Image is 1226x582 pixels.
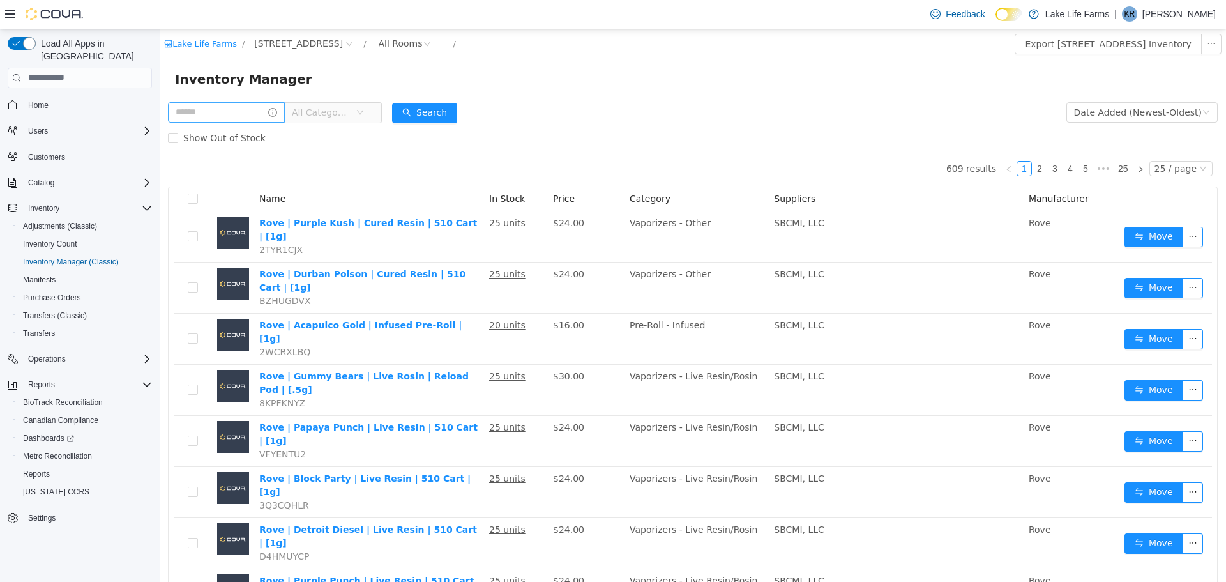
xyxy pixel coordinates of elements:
li: 2 [872,132,888,147]
nav: Complex example [8,91,152,561]
span: Load All Apps in [GEOGRAPHIC_DATA] [36,37,152,63]
button: icon: ellipsis [1023,300,1043,320]
i: icon: shop [4,10,13,19]
span: SBCMI, LLC [614,444,665,454]
a: Inventory Manager (Classic) [18,254,124,270]
td: Vaporizers - Live Resin/Rosin [465,438,609,489]
span: BZHUGDVX [100,266,151,277]
span: Show Out of Stock [19,103,111,114]
span: Rove [869,188,891,199]
span: 3Q3CQHLR [100,471,149,481]
li: 4 [903,132,918,147]
button: icon: swapMove [965,249,1024,269]
span: Rove [869,291,891,301]
span: Operations [28,354,66,364]
u: 25 units [329,495,366,505]
li: Next Page [973,132,988,147]
span: 2TYR1CJX [100,215,143,226]
td: Pre-Roll - Infused [465,284,609,335]
button: icon: swapMove [965,351,1024,371]
td: Vaporizers - Live Resin/Rosin [465,387,609,438]
a: Reports [18,466,55,482]
a: Canadian Compliance [18,413,103,428]
li: Next 5 Pages [934,132,954,147]
input: Dark Mode [995,8,1022,21]
a: Settings [23,510,61,526]
li: 5 [918,132,934,147]
a: 25 [955,132,972,146]
span: Rove [869,495,891,505]
button: Reports [23,377,60,392]
span: Suppliers [614,164,656,174]
a: Rove | Gummy Bears | Live Rosin | Reload Pod | [.5g] [100,342,309,365]
button: BioTrack Reconciliation [13,394,157,411]
img: Rove | Purple Kush | Cured Resin | 510 Cart | [1g] placeholder [57,187,89,219]
img: Rove | Block Party | Live Resin | 510 Cart | [1g] placeholder [57,443,89,475]
span: Reports [23,377,152,392]
td: Vaporizers - Other [465,182,609,233]
img: Rove | Detroit Diesel | Live Resin | 510 Cart | [1g] placeholder [57,494,89,526]
button: icon: ellipsis [1041,4,1062,25]
div: Kate Rossow [1122,6,1137,22]
span: Inventory Manager (Classic) [18,254,152,270]
button: icon: swapMove [965,197,1024,218]
u: 25 units [329,393,366,403]
span: All Categories [132,77,190,89]
button: Operations [23,351,71,367]
img: Rove | Gummy Bears | Live Rosin | Reload Pod | [.5g] placeholder [57,341,89,372]
span: $30.00 [393,342,425,352]
img: Rove | Durban Poison | Cured Resin | 510 Cart | [1g] placeholder [57,238,89,270]
span: $16.00 [393,291,425,301]
button: Adjustments (Classic) [13,217,157,235]
span: Catalog [28,178,54,188]
span: SBCMI, LLC [614,393,665,403]
span: Reports [23,469,50,479]
a: Home [23,98,54,113]
span: SBCMI, LLC [614,546,665,556]
a: Feedback [925,1,990,27]
button: Catalog [3,174,157,192]
a: Rove | Acapulco Gold | Infused Pre-Roll | [1g] [100,291,302,314]
button: Canadian Compliance [13,411,157,429]
a: icon: shopLake Life Farms [4,10,77,19]
span: Dashboards [23,433,74,443]
span: Rove [869,444,891,454]
span: $24.00 [393,393,425,403]
span: / [294,10,296,19]
span: BioTrack Reconciliation [23,397,103,408]
button: icon: ellipsis [1023,453,1043,473]
i: icon: left [845,136,853,144]
span: $24.00 [393,546,425,556]
button: icon: searchSearch [232,73,298,94]
i: icon: down [1043,79,1050,88]
span: Inventory Count [23,239,77,249]
span: SBCMI, LLC [614,495,665,505]
span: Customers [28,152,65,162]
button: icon: ellipsis [1023,197,1043,218]
span: [US_STATE] CCRS [23,487,89,497]
td: Vaporizers - Live Resin/Rosin [465,489,609,540]
button: Users [23,123,53,139]
span: Transfers [23,328,55,339]
button: icon: ellipsis [1023,351,1043,371]
u: 25 units [329,546,366,556]
li: 609 results [787,132,836,147]
img: Cova [26,8,83,20]
a: Rove | Durban Poison | Cured Resin | 510 Cart | [1g] [100,240,306,263]
span: Dashboards [18,431,152,446]
a: Dashboards [18,431,79,446]
button: Transfers (Classic) [13,307,157,325]
a: [US_STATE] CCRS [18,484,95,500]
button: Export [STREET_ADDRESS] Inventory [855,4,1041,25]
span: Manifests [18,272,152,287]
span: Catalog [23,175,152,190]
a: Metrc Reconciliation [18,448,97,464]
span: KR [1124,6,1135,22]
span: Manufacturer [869,164,929,174]
a: Adjustments (Classic) [18,218,102,234]
a: Rove | Purple Kush | Cured Resin | 510 Cart | [1g] [100,188,317,212]
button: Reports [13,465,157,483]
button: Customers [3,148,157,166]
button: Catalog [23,175,59,190]
span: Purchase Orders [18,290,152,305]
